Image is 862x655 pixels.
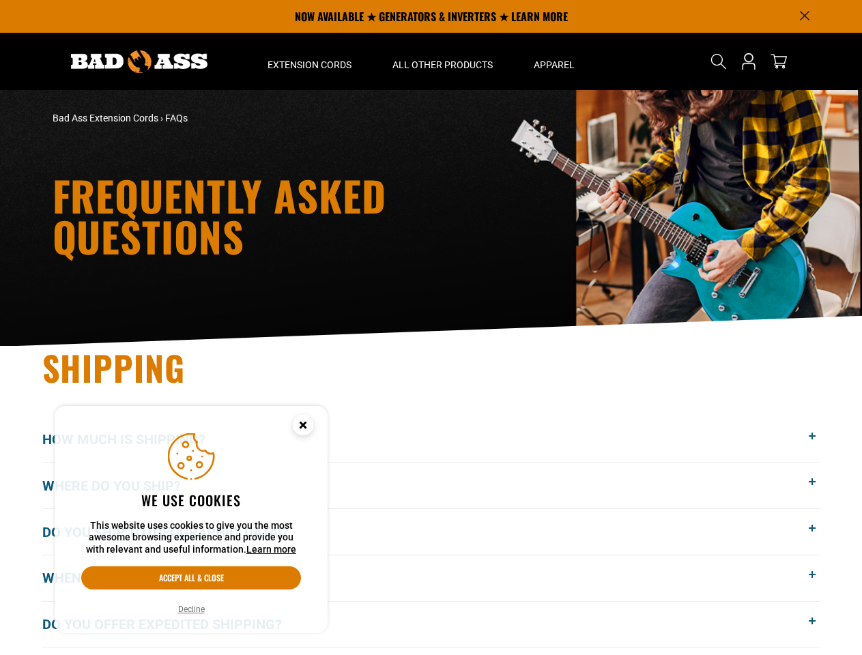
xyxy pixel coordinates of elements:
nav: breadcrumbs [53,111,551,126]
button: Where do you ship? [42,463,820,508]
button: Do you offer expedited shipping? [42,602,820,647]
h1: Frequently Asked Questions [53,175,551,257]
a: Learn more [246,544,296,555]
span: Extension Cords [268,59,351,71]
span: Do you offer expedited shipping? [42,614,302,635]
button: Accept all & close [81,566,301,589]
summary: Apparel [513,33,595,90]
p: This website uses cookies to give you the most awesome browsing experience and provide you with r... [81,520,301,556]
span: FAQs [165,113,188,123]
a: Bad Ass Extension Cords [53,113,158,123]
img: Bad Ass Extension Cords [71,50,207,73]
span: When will my order get here? [42,568,279,588]
span: How much is shipping? [42,429,226,450]
aside: Cookie Consent [55,406,328,634]
summary: All Other Products [372,33,513,90]
span: Do you ship to [GEOGRAPHIC_DATA]? [42,522,309,542]
button: How much is shipping? [42,417,820,463]
span: Where do you ship? [42,476,201,496]
h2: We use cookies [81,491,301,509]
button: Do you ship to [GEOGRAPHIC_DATA]? [42,509,820,555]
button: Decline [174,602,209,616]
span: › [160,113,163,123]
span: Shipping [42,342,186,392]
button: When will my order get here? [42,555,820,601]
summary: Search [708,50,730,72]
summary: Extension Cords [247,33,372,90]
span: All Other Products [392,59,493,71]
span: Apparel [534,59,575,71]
